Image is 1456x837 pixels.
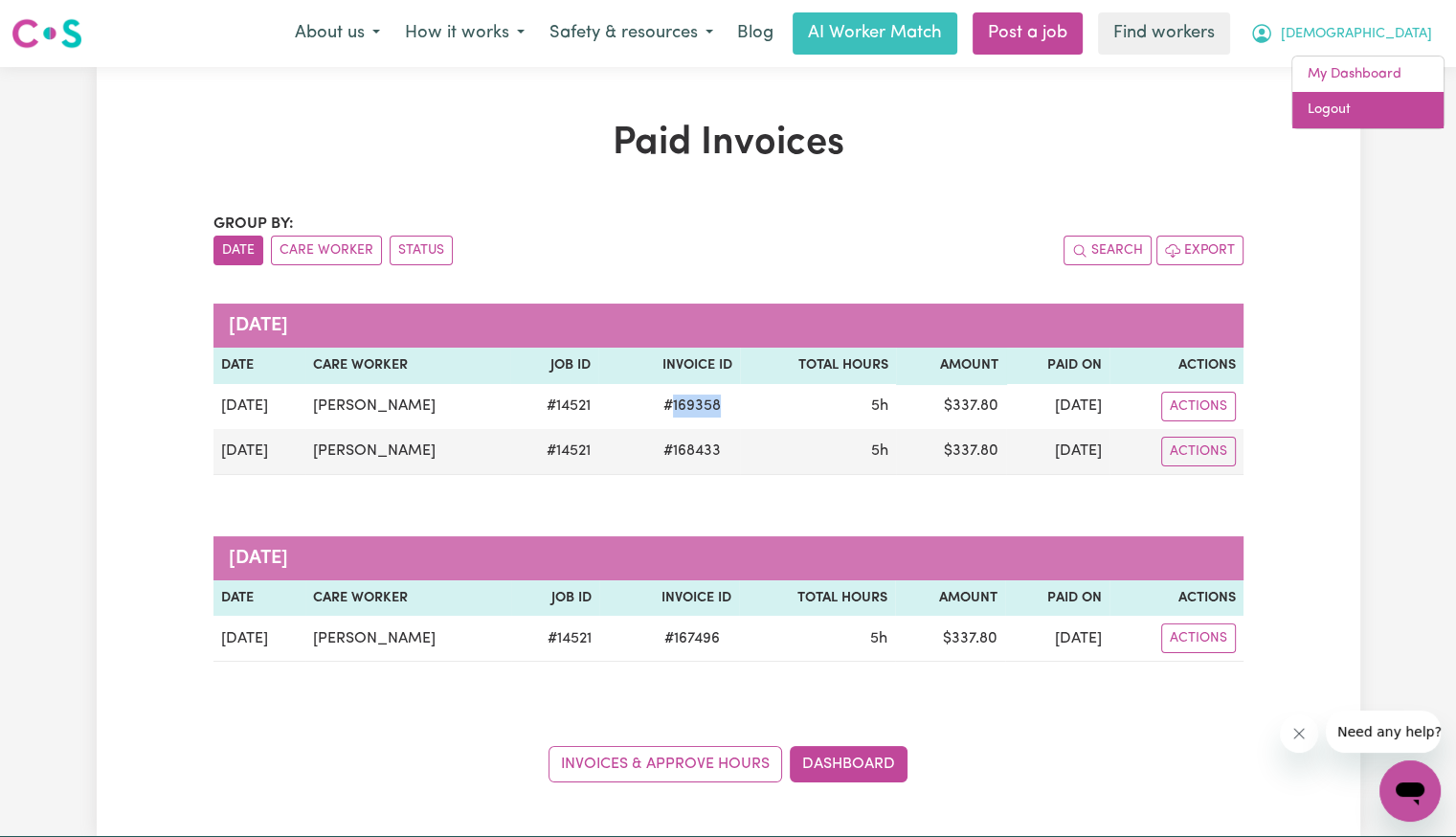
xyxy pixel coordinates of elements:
[510,429,598,475] td: # 14521
[305,384,510,429] td: [PERSON_NAME]
[1280,714,1318,753] iframe: Close message
[1006,348,1109,384] th: Paid On
[213,304,1243,348] caption: [DATE]
[1006,429,1109,475] td: [DATE]
[510,384,598,429] td: # 14521
[652,440,732,463] span: # 168433
[1238,13,1445,54] button: My Account
[11,16,82,51] img: Careseekers logo
[599,580,739,617] th: Invoice ID
[1156,236,1243,265] button: Export
[1379,760,1441,822] iframe: Button to launch messaging window
[392,13,537,54] button: How it works
[282,13,392,54] button: About us
[895,616,1005,662] td: $ 337.80
[11,11,82,56] a: Careseekers logo
[1005,580,1109,617] th: Paid On
[1281,24,1432,45] span: [DEMOGRAPHIC_DATA]
[1292,92,1444,128] a: Logout
[305,616,510,662] td: [PERSON_NAME]
[790,746,907,782] a: Dashboard
[510,348,598,384] th: Job ID
[1098,12,1230,55] a: Find workers
[213,616,306,662] td: [DATE]
[1161,437,1236,466] button: Actions
[871,443,888,459] span: 5 hours
[895,580,1005,617] th: Amount
[1161,392,1236,421] button: Actions
[1109,348,1243,384] th: Actions
[549,746,782,782] a: Invoices & Approve Hours
[598,348,740,384] th: Invoice ID
[1109,580,1243,617] th: Actions
[11,13,116,29] span: Need any help?
[213,236,263,265] button: sort invoices by date
[896,429,1005,475] td: $ 337.80
[1161,623,1236,653] button: Actions
[1005,616,1109,662] td: [DATE]
[390,236,453,265] button: sort invoices by paid status
[213,536,1243,580] caption: [DATE]
[1064,236,1152,265] button: Search
[1006,384,1109,429] td: [DATE]
[305,429,510,475] td: [PERSON_NAME]
[739,580,896,617] th: Total Hours
[871,398,888,414] span: 5 hours
[1326,711,1441,753] iframe: Message from company
[305,348,510,384] th: Care Worker
[973,12,1083,55] a: Post a job
[213,348,305,384] th: Date
[213,216,294,232] span: Group by:
[511,580,599,617] th: Job ID
[653,627,731,650] span: # 167496
[870,631,887,646] span: 5 hours
[213,121,1243,167] h1: Paid Invoices
[740,348,896,384] th: Total Hours
[537,13,726,54] button: Safety & resources
[305,580,510,617] th: Care Worker
[896,384,1005,429] td: $ 337.80
[652,395,732,418] span: # 169358
[511,616,599,662] td: # 14521
[213,384,305,429] td: [DATE]
[1292,57,1444,93] a: My Dashboard
[213,429,305,475] td: [DATE]
[271,236,382,265] button: sort invoices by care worker
[726,12,785,55] a: Blog
[896,348,1005,384] th: Amount
[213,580,306,617] th: Date
[1291,56,1445,129] div: My Account
[793,12,957,55] a: AI Worker Match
